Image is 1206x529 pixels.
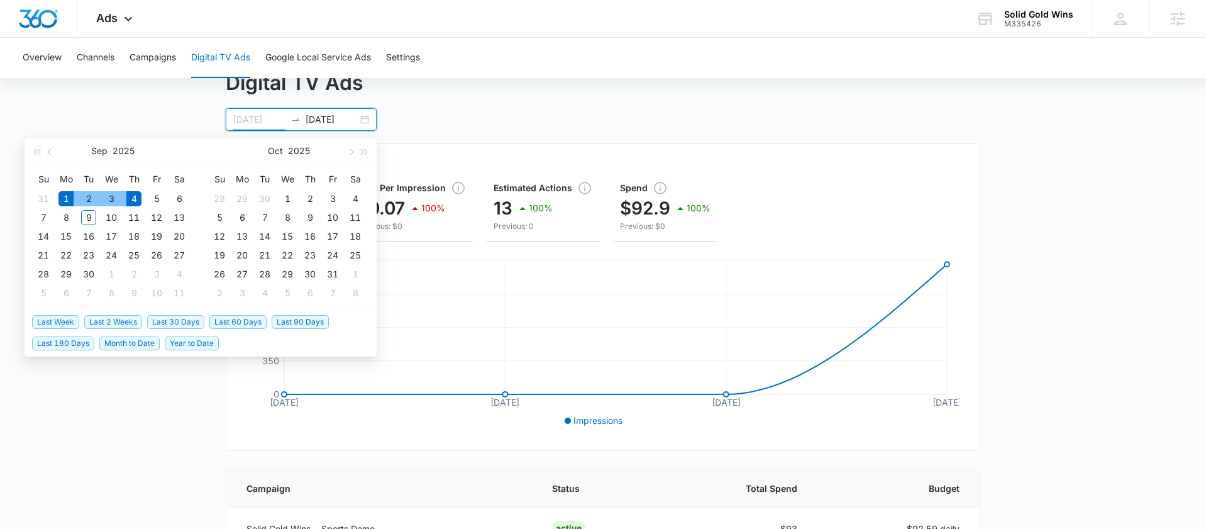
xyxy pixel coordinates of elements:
th: We [276,169,299,189]
td: 2025-10-10 [321,208,344,227]
td: 2025-10-30 [299,265,321,284]
div: 26 [212,267,227,282]
div: 4 [126,191,141,206]
div: Domain: [DOMAIN_NAME] [33,33,138,43]
td: 2025-09-16 [77,227,100,246]
div: 18 [126,229,141,244]
span: Last Week [32,315,79,329]
div: 7 [325,286,340,301]
span: Year to Date [165,337,219,350]
div: 15 [58,229,74,244]
p: Budget [827,482,960,495]
tspan: [DATE] [490,397,519,408]
div: 5 [280,286,295,301]
td: 2025-10-20 [231,246,253,265]
div: 22 [58,248,74,263]
td: 2025-10-15 [276,227,299,246]
div: 16 [81,229,96,244]
div: 9 [81,210,96,225]
td: 2025-09-28 [32,265,55,284]
td: 2025-11-03 [231,284,253,303]
td: 2025-11-07 [321,284,344,303]
td: 2025-10-07 [77,284,100,303]
div: 2 [126,267,141,282]
div: 12 [149,210,164,225]
div: 11 [126,210,141,225]
td: 2025-09-26 [145,246,168,265]
td: 2025-10-01 [276,189,299,208]
th: Sa [168,169,191,189]
p: $0.07 [357,198,405,218]
span: swap-right [290,114,301,125]
th: Mo [55,169,77,189]
div: 10 [325,210,340,225]
div: 3 [235,286,250,301]
td: 2025-10-18 [344,227,367,246]
p: 100% [529,204,553,213]
div: 9 [302,210,318,225]
th: Tu [77,169,100,189]
td: 2025-10-08 [100,284,123,303]
td: 2025-09-27 [168,246,191,265]
td: 2025-10-05 [208,208,231,227]
p: 13 [494,198,512,218]
img: logo_orange.svg [20,20,30,30]
div: 20 [172,229,187,244]
span: Ads [96,11,118,25]
td: 2025-11-06 [299,284,321,303]
div: 15 [280,229,295,244]
div: 23 [302,248,318,263]
div: 14 [36,229,51,244]
div: 18 [348,229,363,244]
td: 2025-09-14 [32,227,55,246]
input: End date [306,113,358,126]
td: 2025-10-23 [299,246,321,265]
div: 7 [257,210,272,225]
div: 7 [36,210,51,225]
span: Estimated Actions [494,181,592,196]
div: v 4.0.25 [35,20,62,30]
div: 21 [257,248,272,263]
td: 2025-09-04 [123,189,145,208]
div: 31 [36,191,51,206]
div: 19 [149,229,164,244]
td: 2025-09-11 [123,208,145,227]
th: Su [32,169,55,189]
div: 10 [149,286,164,301]
div: 5 [149,191,164,206]
div: 5 [36,286,51,301]
div: account id [1004,19,1073,28]
td: 2025-09-24 [100,246,123,265]
th: Th [123,169,145,189]
td: 2025-11-01 [344,265,367,284]
td: 2025-09-25 [123,246,145,265]
td: 2025-10-02 [299,189,321,208]
p: Previous: $0 [357,221,466,232]
img: tab_keywords_by_traffic_grey.svg [125,73,135,83]
div: 6 [58,286,74,301]
td: 2025-09-13 [168,208,191,227]
div: 3 [104,191,119,206]
p: Campaign [246,482,522,495]
div: 16 [302,229,318,244]
span: Impressions [573,415,622,426]
img: tab_domain_overview_orange.svg [34,73,44,83]
div: 27 [172,248,187,263]
div: 4 [172,267,187,282]
td: 2025-09-17 [100,227,123,246]
div: 1 [58,191,74,206]
span: Last 30 Days [147,315,204,329]
div: 20 [235,248,250,263]
td: 2025-10-28 [253,265,276,284]
p: 100% [421,204,445,213]
td: 2025-09-20 [168,227,191,246]
div: 10 [104,210,119,225]
td: 2025-10-21 [253,246,276,265]
input: Start date [233,113,285,126]
td: 2025-10-09 [299,208,321,227]
td: 2025-10-17 [321,227,344,246]
button: 2025 [113,138,135,164]
td: 2025-09-08 [55,208,77,227]
th: Fr [321,169,344,189]
div: 13 [172,210,187,225]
